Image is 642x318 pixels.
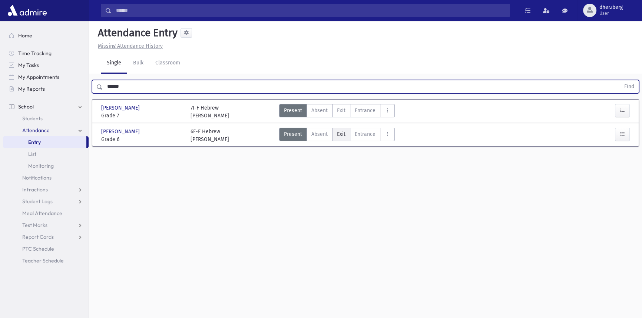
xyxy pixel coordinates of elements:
[620,80,639,93] button: Find
[284,107,302,114] span: Present
[18,62,39,68] span: My Tasks
[3,59,89,71] a: My Tasks
[3,124,89,136] a: Attendance
[3,184,89,195] a: Infractions
[101,112,183,120] span: Grade 7
[3,160,89,172] a: Monitoring
[3,30,89,41] a: Home
[6,3,49,18] img: AdmirePro
[95,43,163,49] a: Missing Attendance History
[127,53,149,74] a: Bulk
[18,50,52,57] span: Time Tracking
[18,74,59,80] span: My Appointments
[101,128,141,135] span: [PERSON_NAME]
[22,198,53,205] span: Student Logs
[18,86,45,92] span: My Reports
[98,43,163,49] u: Missing Attendance History
[101,53,127,74] a: Single
[18,103,34,110] span: School
[311,107,328,114] span: Absent
[22,174,52,181] span: Notifications
[22,127,50,134] span: Attendance
[279,104,395,120] div: AttTypes
[28,151,36,157] span: List
[3,219,89,231] a: Test Marks
[3,207,89,219] a: Meal Attendance
[3,113,89,124] a: Students
[22,210,62,217] span: Meal Attendance
[337,107,345,114] span: Exit
[191,128,229,143] div: 6E-F Hebrew [PERSON_NAME]
[3,231,89,243] a: Report Cards
[22,186,48,193] span: Infractions
[28,139,41,145] span: Entry
[22,245,54,252] span: PTC Schedule
[3,136,86,148] a: Entry
[284,130,302,138] span: Present
[95,27,178,39] h5: Attendance Entry
[101,135,183,143] span: Grade 6
[599,10,623,16] span: User
[112,4,510,17] input: Search
[3,47,89,59] a: Time Tracking
[3,83,89,95] a: My Reports
[22,115,43,122] span: Students
[279,128,395,143] div: AttTypes
[149,53,186,74] a: Classroom
[3,148,89,160] a: List
[3,172,89,184] a: Notifications
[355,107,375,114] span: Entrance
[101,104,141,112] span: [PERSON_NAME]
[3,101,89,113] a: School
[18,32,32,39] span: Home
[355,130,375,138] span: Entrance
[337,130,345,138] span: Exit
[3,243,89,255] a: PTC Schedule
[22,257,64,264] span: Teacher Schedule
[599,4,623,10] span: dherzberg
[3,195,89,207] a: Student Logs
[22,234,54,240] span: Report Cards
[3,255,89,267] a: Teacher Schedule
[22,222,47,228] span: Test Marks
[191,104,229,120] div: 7I-F Hebrew [PERSON_NAME]
[311,130,328,138] span: Absent
[28,163,54,169] span: Monitoring
[3,71,89,83] a: My Appointments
